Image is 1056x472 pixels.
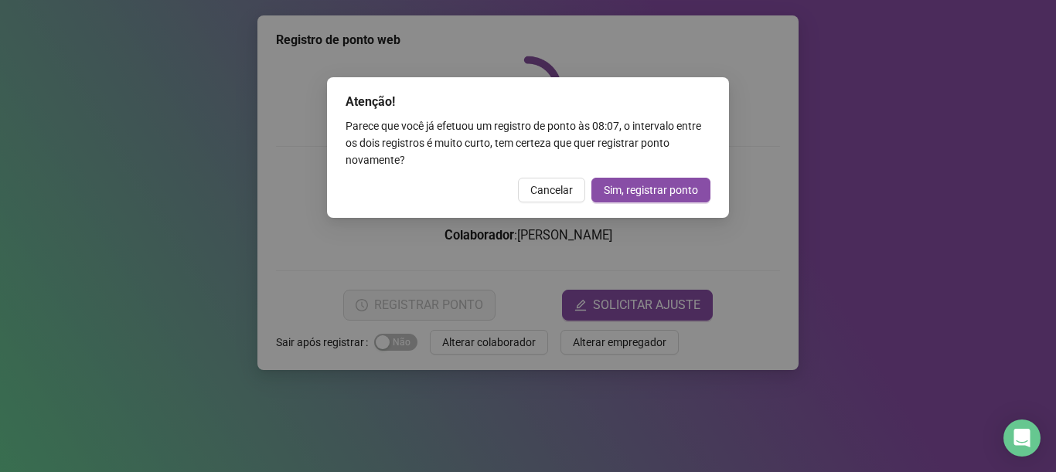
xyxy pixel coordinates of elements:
div: Parece que você já efetuou um registro de ponto às 08:07 , o intervalo entre os dois registros é ... [346,117,710,168]
button: Sim, registrar ponto [591,178,710,202]
div: Open Intercom Messenger [1003,419,1041,457]
span: Cancelar [530,182,573,199]
div: Atenção! [346,93,710,111]
span: Sim, registrar ponto [604,182,698,199]
button: Cancelar [518,178,585,202]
